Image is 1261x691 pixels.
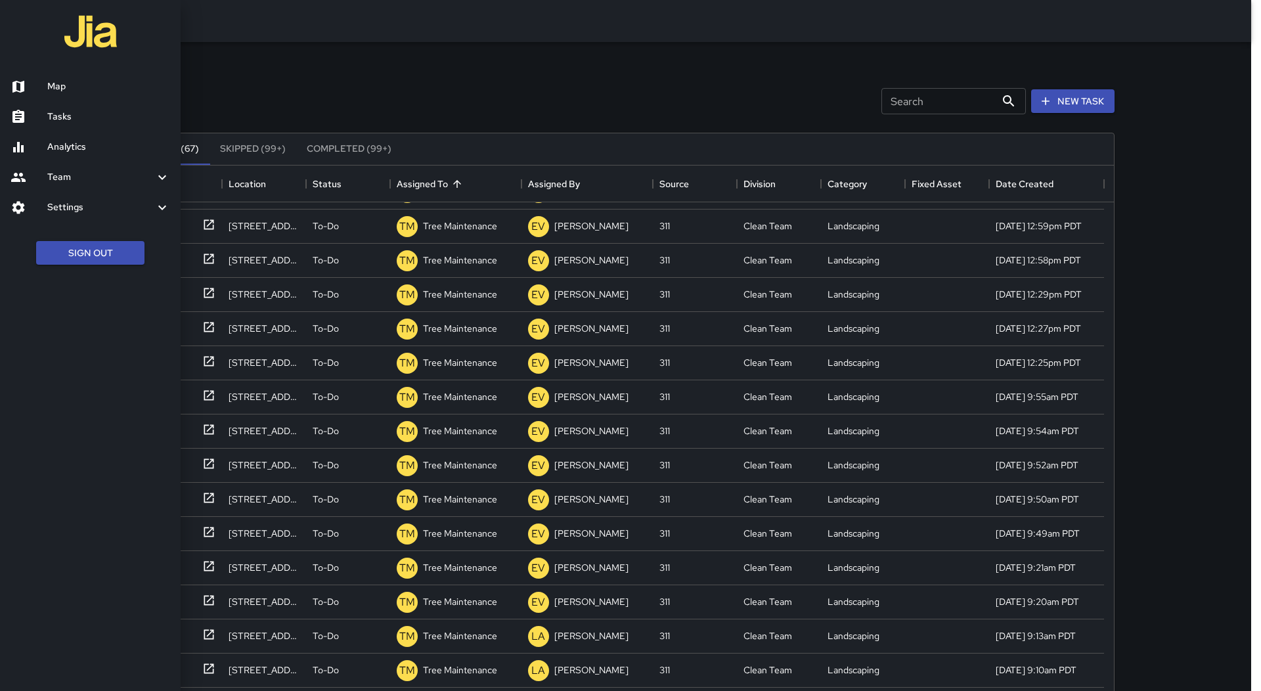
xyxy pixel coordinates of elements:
img: jia-logo [64,5,117,58]
h6: Settings [47,200,154,215]
h6: Tasks [47,110,170,124]
h6: Analytics [47,140,170,154]
h6: Map [47,79,170,94]
h6: Team [47,170,154,185]
button: Sign Out [36,241,144,265]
